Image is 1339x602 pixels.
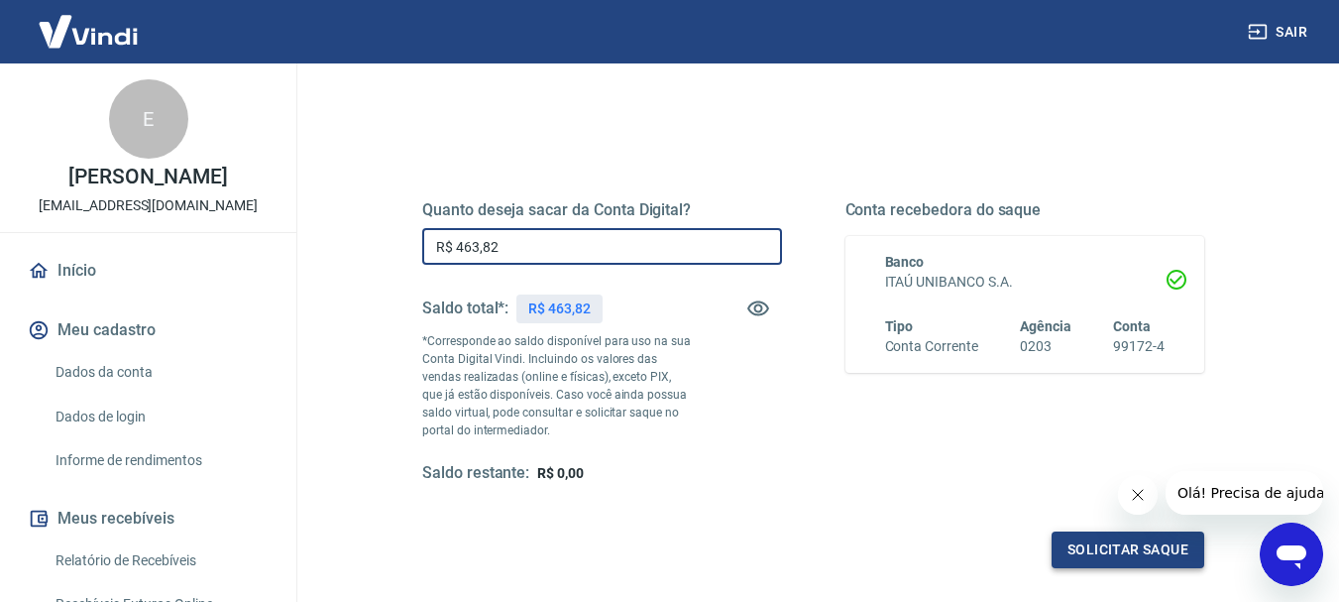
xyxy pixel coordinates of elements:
[48,440,273,481] a: Informe de rendimentos
[845,200,1205,220] h5: Conta recebedora do saque
[48,397,273,437] a: Dados de login
[12,14,167,30] span: Olá! Precisa de ajuda?
[422,299,508,318] h5: Saldo total*:
[1244,14,1315,51] button: Sair
[109,79,188,159] div: E
[1113,336,1165,357] h6: 99172-4
[1020,336,1071,357] h6: 0203
[1260,523,1323,586] iframe: Botão para abrir a janela de mensagens
[422,332,692,439] p: *Corresponde ao saldo disponível para uso na sua Conta Digital Vindi. Incluindo os valores das ve...
[24,308,273,352] button: Meu cadastro
[537,465,584,481] span: R$ 0,00
[48,352,273,393] a: Dados da conta
[68,167,227,187] p: [PERSON_NAME]
[1166,471,1323,515] iframe: Mensagem da empresa
[1113,318,1151,334] span: Conta
[422,463,529,484] h5: Saldo restante:
[48,541,273,581] a: Relatório de Recebíveis
[1020,318,1071,334] span: Agência
[885,254,925,270] span: Banco
[24,497,273,541] button: Meus recebíveis
[24,249,273,293] a: Início
[885,272,1166,293] h6: ITAÚ UNIBANCO S.A.
[24,1,153,61] img: Vindi
[1118,475,1158,515] iframe: Fechar mensagem
[885,318,914,334] span: Tipo
[39,195,258,216] p: [EMAIL_ADDRESS][DOMAIN_NAME]
[1052,532,1204,568] button: Solicitar saque
[422,200,782,220] h5: Quanto deseja sacar da Conta Digital?
[885,336,978,357] h6: Conta Corrente
[528,299,591,319] p: R$ 463,82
